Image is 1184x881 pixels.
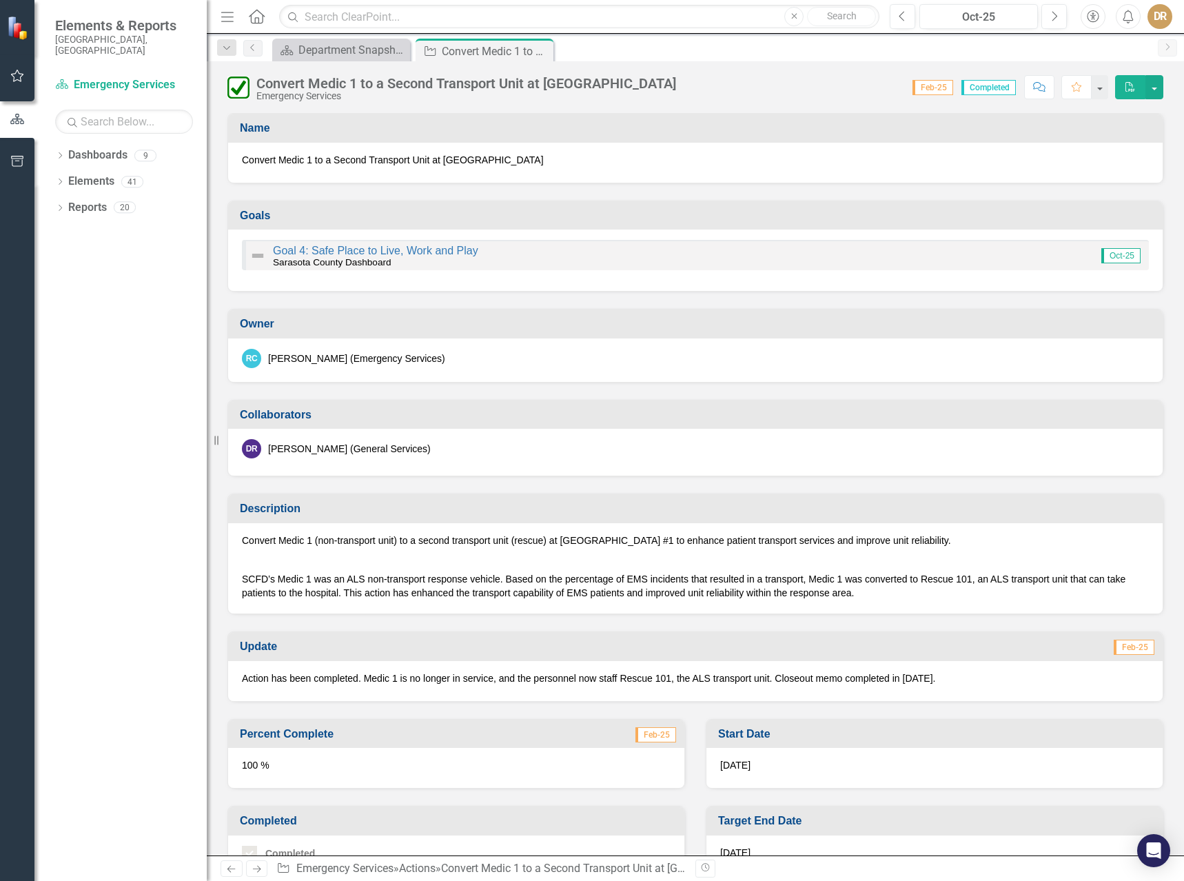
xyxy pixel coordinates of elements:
div: [PERSON_NAME] (Emergency Services) [268,352,445,365]
h3: Goals [240,210,1156,222]
small: Sarasota County Dashboard [273,257,391,267]
button: Search [807,7,876,26]
div: RC [242,349,261,368]
button: Oct-25 [919,4,1038,29]
img: ClearPoint Strategy [7,16,31,40]
a: Elements [68,174,114,190]
p: Action has been completed. Medic 1 is no longer in service, and the personnel now staff Rescue 10... [242,671,1149,685]
a: Emergency Services [296,862,394,875]
h3: Owner [240,318,1156,330]
h3: Start Date [718,728,1156,740]
div: Convert Medic 1 to a Second Transport Unit at [GEOGRAPHIC_DATA] [441,862,771,875]
div: [PERSON_NAME] (General Services) [268,442,431,456]
span: Feb-25 [1114,640,1154,655]
a: Reports [68,200,107,216]
span: Feb-25 [635,727,676,742]
div: 41 [121,176,143,188]
span: Oct-25 [1101,248,1141,263]
span: Feb-25 [912,80,953,95]
small: [GEOGRAPHIC_DATA], [GEOGRAPHIC_DATA] [55,34,193,57]
h3: Percent Complete [240,728,542,740]
div: Convert Medic 1 to a Second Transport Unit at [GEOGRAPHIC_DATA] [256,76,676,91]
a: Goal 4: Safe Place to Live, Work and Play [273,245,478,256]
p: SCFD’s Medic 1 was an ALS non-transport response vehicle. Based on the percentage of EMS incident... [242,569,1149,600]
img: Completed [227,77,249,99]
span: Elements & Reports [55,17,193,34]
h3: Target End Date [718,815,1156,827]
div: Open Intercom Messenger [1137,834,1170,867]
span: Search [827,10,857,21]
span: [DATE] [720,847,751,858]
span: [DATE] [720,760,751,771]
div: Department Snapshot [298,41,407,59]
img: Not Defined [249,247,266,264]
span: Convert Medic 1 to a Second Transport Unit at [GEOGRAPHIC_DATA] [242,153,1149,167]
input: Search Below... [55,110,193,134]
div: Oct-25 [924,9,1033,26]
div: Convert Medic 1 to a Second Transport Unit at [GEOGRAPHIC_DATA] [442,43,550,60]
a: Dashboards [68,148,127,163]
a: Department Snapshot [276,41,407,59]
h3: Collaborators [240,409,1156,421]
input: Search ClearPoint... [279,5,879,29]
div: Emergency Services [256,91,676,101]
div: 9 [134,150,156,161]
h3: Update [240,640,671,653]
a: Actions [399,862,436,875]
h3: Completed [240,815,677,827]
span: Completed [961,80,1016,95]
button: DR [1147,4,1172,29]
a: Emergency Services [55,77,193,93]
div: DR [242,439,261,458]
div: 20 [114,202,136,214]
h3: Name [240,122,1156,134]
div: 100 % [228,748,684,788]
p: Convert Medic 1 (non-transport unit) to a second transport unit (rescue) at [GEOGRAPHIC_DATA] #1 ... [242,534,1149,550]
h3: Description [240,503,1156,515]
div: » » [276,861,685,877]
